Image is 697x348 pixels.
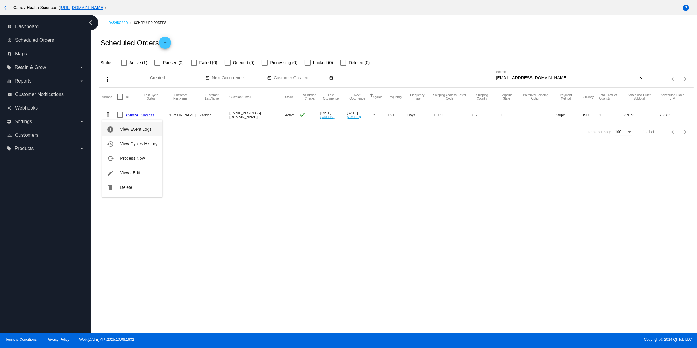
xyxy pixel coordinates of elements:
mat-icon: delete [107,184,114,191]
span: View Event Logs [120,127,151,132]
span: View / Edit [120,170,140,175]
mat-icon: cached [107,155,114,162]
mat-icon: history [107,140,114,148]
span: Delete [120,185,132,190]
mat-icon: info [107,126,114,133]
mat-icon: edit [107,169,114,177]
span: Process Now [120,156,145,161]
span: View Cycles History [120,141,157,146]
